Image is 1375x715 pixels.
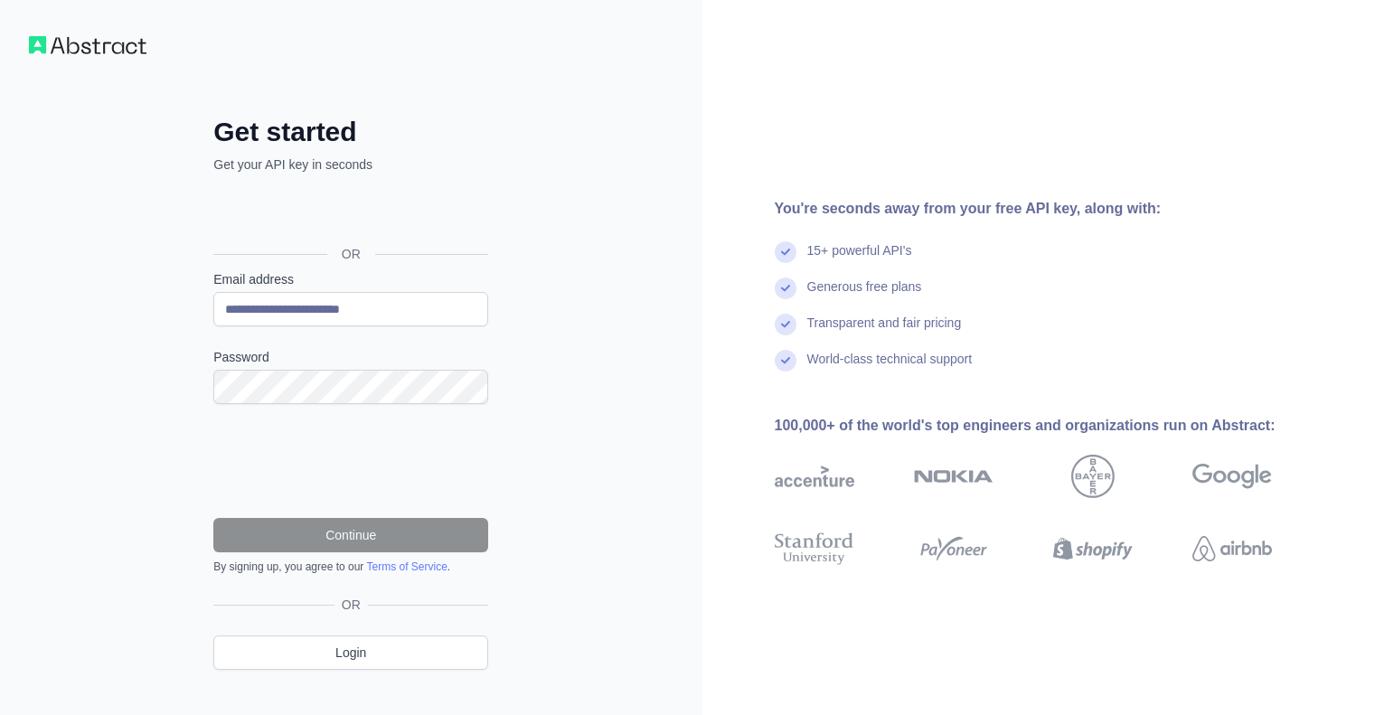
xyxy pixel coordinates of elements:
img: shopify [1053,529,1133,569]
div: Generous free plans [807,278,922,314]
img: stanford university [775,529,854,569]
iframe: reCAPTCHA [213,426,488,496]
img: check mark [775,241,796,263]
label: Email address [213,270,488,288]
img: nokia [914,455,994,498]
div: Transparent and fair pricing [807,314,962,350]
img: check mark [775,314,796,335]
div: By signing up, you agree to our . [213,560,488,574]
img: check mark [775,350,796,372]
p: Get your API key in seconds [213,155,488,174]
img: airbnb [1192,529,1272,569]
a: Terms of Service [366,560,447,573]
a: Login [213,635,488,670]
iframe: Sign in with Google Button [204,193,494,233]
img: payoneer [914,529,994,569]
label: Password [213,348,488,366]
span: OR [334,596,368,614]
div: 100,000+ of the world's top engineers and organizations run on Abstract: [775,415,1330,437]
div: 15+ powerful API's [807,241,912,278]
img: bayer [1071,455,1115,498]
span: OR [327,245,375,263]
div: World-class technical support [807,350,973,386]
div: You're seconds away from your free API key, along with: [775,198,1330,220]
img: check mark [775,278,796,299]
img: accenture [775,455,854,498]
img: google [1192,455,1272,498]
h2: Get started [213,116,488,148]
button: Continue [213,518,488,552]
img: Workflow [29,36,146,54]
